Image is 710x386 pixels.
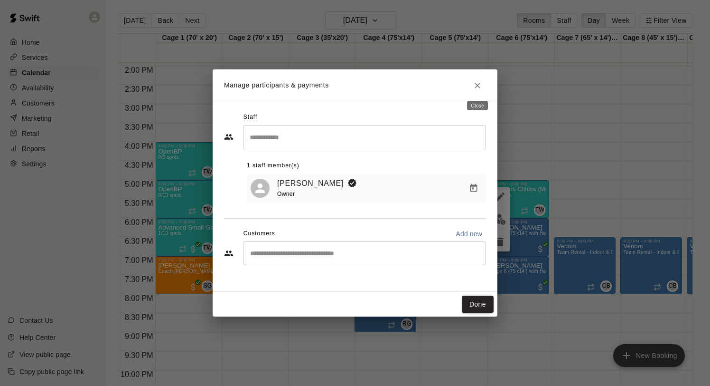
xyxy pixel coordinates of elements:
[243,110,257,125] span: Staff
[277,177,344,190] a: [PERSON_NAME]
[243,226,275,241] span: Customers
[456,229,482,239] p: Add new
[462,296,494,313] button: Done
[347,178,357,188] svg: Booking Owner
[251,179,270,198] div: Tony Wyss
[277,191,295,197] span: Owner
[469,77,486,94] button: Close
[224,80,329,90] p: Manage participants & payments
[452,226,486,241] button: Add new
[467,101,488,110] div: Close
[465,180,482,197] button: Manage bookings & payment
[243,241,486,265] div: Start typing to search customers...
[224,132,234,142] svg: Staff
[247,158,299,174] span: 1 staff member(s)
[224,249,234,258] svg: Customers
[243,125,486,150] div: Search staff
